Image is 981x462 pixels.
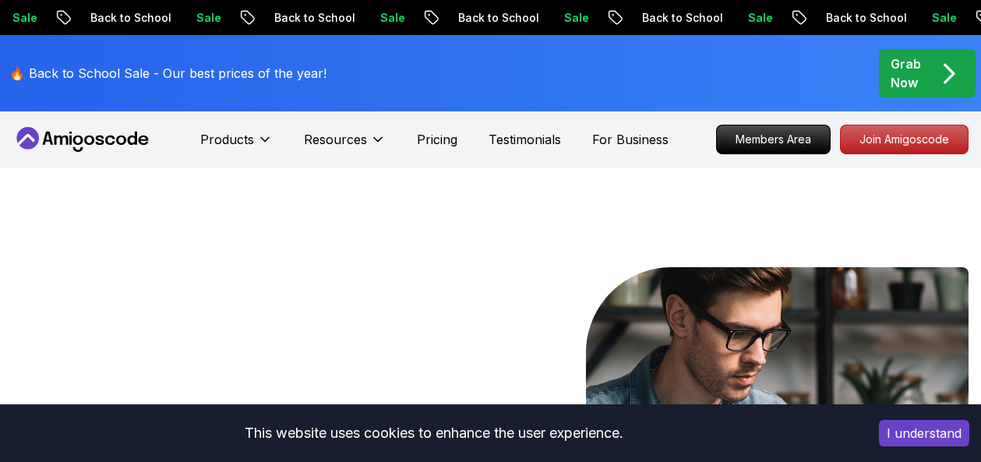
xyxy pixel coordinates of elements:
p: Back to School [194,10,300,26]
p: Members Area [717,125,830,153]
p: Back to School [562,10,668,26]
p: Back to School [746,10,852,26]
p: 🔥 Back to School Sale - Our best prices of the year! [9,64,326,83]
a: Members Area [716,125,831,154]
button: Accept cookies [879,420,969,446]
p: Grab Now [891,55,921,92]
p: Sale [300,10,350,26]
p: Back to School [10,10,116,26]
p: Sale [116,10,166,26]
a: For Business [592,130,669,149]
p: Back to School [378,10,484,26]
a: Join Amigoscode [840,125,969,154]
p: Sale [484,10,534,26]
div: This website uses cookies to enhance the user experience. [12,416,856,450]
p: Sale [852,10,902,26]
p: Resources [304,130,367,149]
p: Sale [668,10,718,26]
button: Products [200,130,273,161]
a: Testimonials [489,130,561,149]
p: Join Amigoscode [841,125,968,153]
p: Products [200,130,254,149]
a: Pricing [417,130,457,149]
button: Resources [304,130,386,161]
